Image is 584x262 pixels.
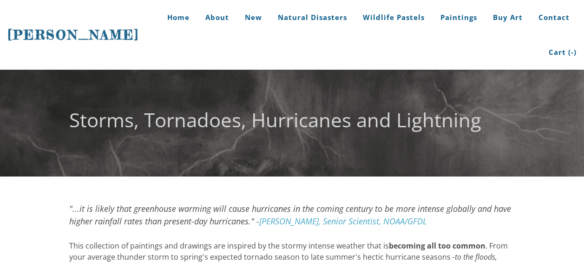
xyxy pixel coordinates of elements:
[7,26,139,44] a: [PERSON_NAME]
[571,47,574,57] span: -
[69,106,481,133] font: Storms, Tornadoes, Hurricanes and Lightning
[389,241,486,251] strong: becoming all too common
[7,27,139,43] span: [PERSON_NAME]
[542,35,577,70] a: Cart (-)
[69,203,511,227] font: "...it is likely that greenhouse warming will cause hurricanes in the coming century to be more i...
[259,216,427,227] a: [PERSON_NAME], Senior Scientist, NOAA/GFDL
